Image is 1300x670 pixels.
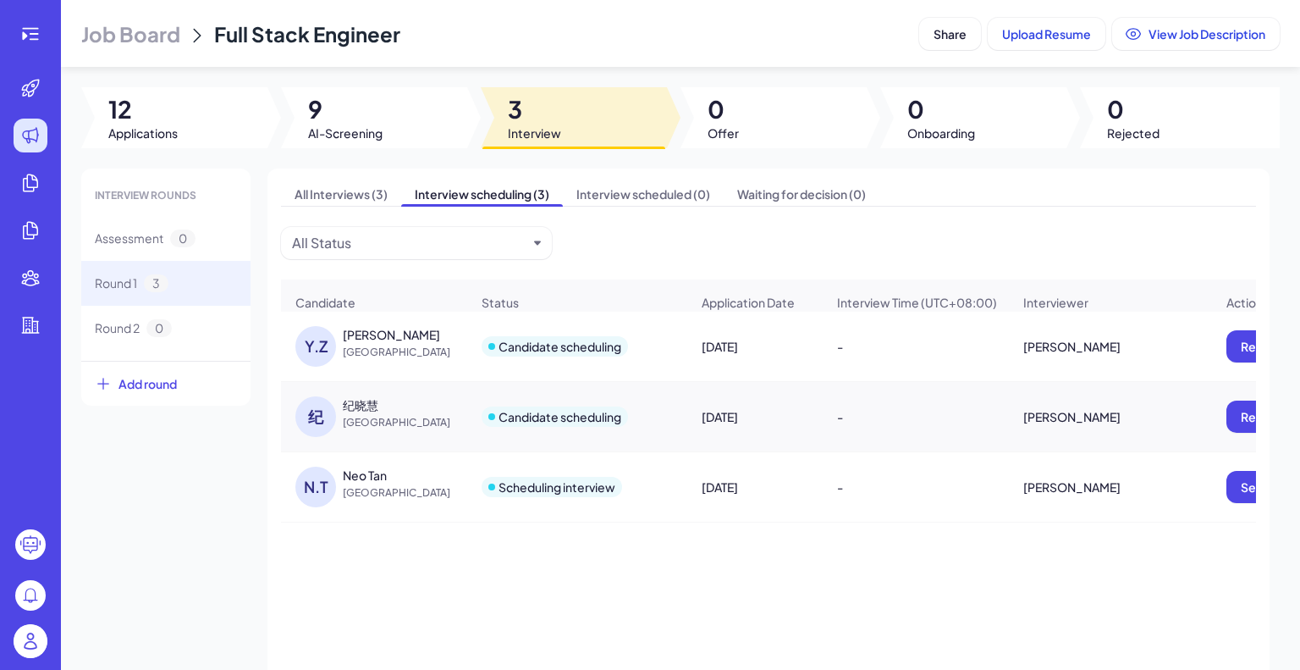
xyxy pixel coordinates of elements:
div: [DATE] [688,463,822,511]
div: Scheduling interview [499,479,615,496]
div: - [824,463,1008,511]
span: Job Board [81,20,180,47]
button: Share [919,18,981,50]
div: [PERSON_NAME] [1010,463,1211,511]
span: Add round [118,375,177,392]
span: [GEOGRAPHIC_DATA] [343,344,470,361]
span: Round 1 [95,274,137,292]
div: 纪 [295,396,336,437]
div: [PERSON_NAME] [1010,323,1211,370]
span: 0 [170,230,196,247]
div: All Status [292,233,351,253]
span: Onboarding [907,125,975,141]
div: 纪晓慧 [343,396,378,413]
div: Candidate scheduling [499,338,621,355]
button: All Status [292,233,527,253]
span: Round 2 [95,319,140,337]
span: Interviewer [1023,294,1088,311]
div: Y.Z [295,326,336,367]
span: AI-Screening [308,125,383,141]
span: Interview [508,125,561,141]
div: Neo Tan [343,467,387,484]
span: 0 [146,319,172,337]
span: Upload Resume [1002,26,1091,42]
button: Upload Resume [988,18,1105,50]
button: View Job Description [1112,18,1280,50]
span: 12 [108,94,178,125]
div: Candidate scheduling [499,408,621,425]
span: Interview scheduled (0) [563,182,724,206]
div: - [824,393,1008,440]
span: 0 [907,94,975,125]
div: [DATE] [688,393,822,440]
div: Yansong Zhao [343,326,440,343]
div: [DATE] [688,323,822,370]
span: [GEOGRAPHIC_DATA] [343,414,470,431]
span: All Interviews (3) [281,182,401,206]
span: [GEOGRAPHIC_DATA] [343,485,470,501]
span: Status [482,294,519,311]
span: Interview Time (UTC+08:00) [837,294,997,311]
span: Full Stack Engineer [214,21,400,47]
img: user_logo.png [14,624,47,658]
span: Share [934,26,967,42]
span: Assessment [95,230,163,247]
button: Add round [81,361,251,406]
span: Applications [108,125,178,141]
div: N.T [295,467,336,507]
span: Offer [708,125,739,141]
span: Action [1226,294,1263,311]
span: View Job Description [1149,26,1265,42]
span: 0 [708,94,739,125]
span: Waiting for decision (0) [724,182,879,206]
span: 3 [144,274,168,292]
div: INTERVIEW ROUNDS [81,175,251,216]
span: Rejected [1107,125,1160,141]
div: [PERSON_NAME] [1010,393,1211,440]
span: Interview scheduling (3) [401,182,563,206]
span: Application Date [702,294,795,311]
div: - [824,323,1008,370]
span: 0 [1107,94,1160,125]
span: 3 [508,94,561,125]
span: 9 [308,94,383,125]
span: Candidate [295,294,355,311]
